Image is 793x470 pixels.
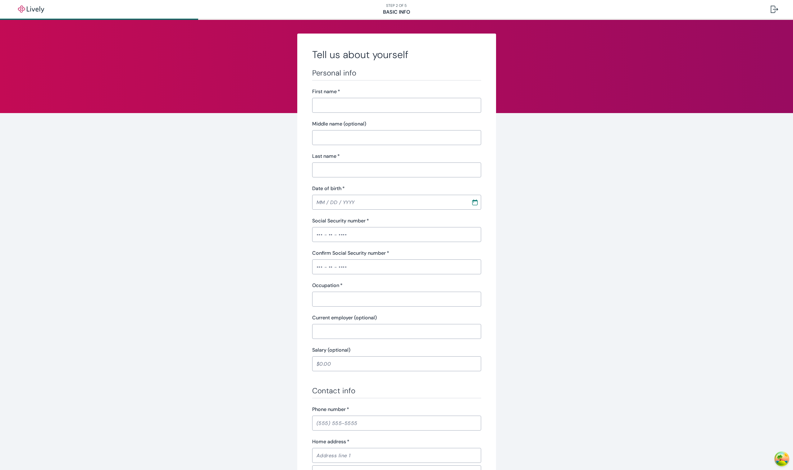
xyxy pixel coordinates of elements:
input: ••• - •• - •••• [312,261,481,273]
img: Lively [14,6,48,13]
label: Occupation [312,282,343,289]
label: First name [312,88,340,95]
label: Confirm Social Security number [312,249,389,257]
label: Home address [312,438,349,445]
input: MM / DD / YYYY [312,196,467,208]
label: Current employer (optional) [312,314,377,322]
input: ••• - •• - •••• [312,228,481,241]
svg: Calendar [472,199,478,205]
input: $0.00 [312,358,481,370]
label: Date of birth [312,185,345,192]
button: Open Tanstack query devtools [776,453,788,465]
h3: Contact info [312,386,481,395]
label: Salary (optional) [312,346,350,354]
button: Log out [766,2,783,17]
h2: Tell us about yourself [312,48,481,61]
h3: Personal info [312,68,481,78]
label: Middle name (optional) [312,120,366,128]
input: Address line 1 [312,449,481,462]
button: Choose date [469,197,481,208]
label: Last name [312,153,340,160]
label: Phone number [312,406,349,413]
input: (555) 555-5555 [312,417,481,429]
label: Social Security number [312,217,369,225]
